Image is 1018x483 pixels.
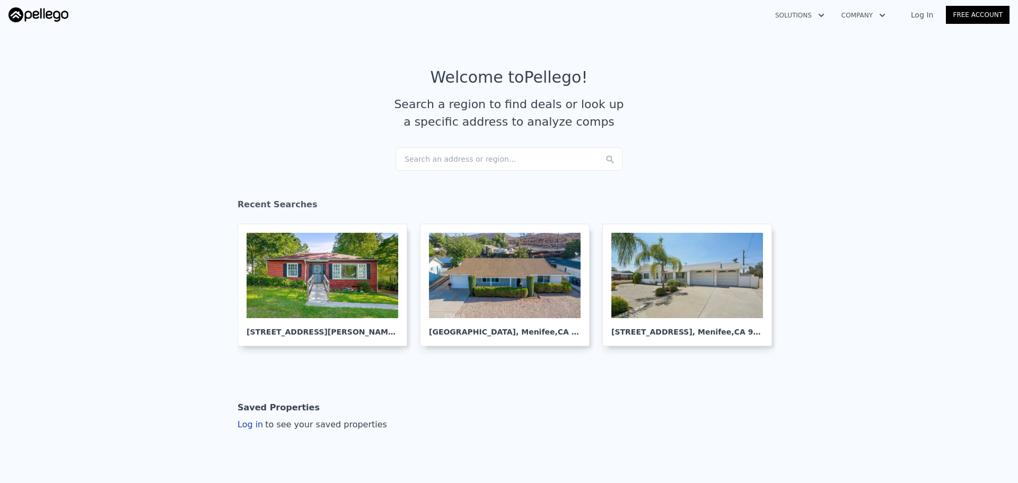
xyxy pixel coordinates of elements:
span: to see your saved properties [263,419,387,429]
div: [GEOGRAPHIC_DATA] , Menifee [429,318,581,337]
img: Pellego [8,7,68,22]
button: Solutions [767,6,833,25]
a: Log In [898,10,946,20]
span: , CA 92586 [555,328,597,336]
div: [STREET_ADDRESS] , Menifee [611,318,763,337]
a: Free Account [946,6,1010,24]
div: Log in [238,418,387,431]
div: Welcome to Pellego ! [431,68,588,87]
div: [STREET_ADDRESS][PERSON_NAME] , [GEOGRAPHIC_DATA] [247,318,398,337]
a: [STREET_ADDRESS], Menifee,CA 92586 [602,224,780,346]
a: [STREET_ADDRESS][PERSON_NAME], [GEOGRAPHIC_DATA] [238,224,416,346]
span: , CA 92586 [731,328,774,336]
a: [GEOGRAPHIC_DATA], Menifee,CA 92586 [420,224,598,346]
button: Company [833,6,894,25]
div: Recent Searches [238,190,780,224]
div: Search a region to find deals or look up a specific address to analyze comps [390,95,628,130]
div: Saved Properties [238,397,320,418]
div: Search an address or region... [396,147,622,171]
